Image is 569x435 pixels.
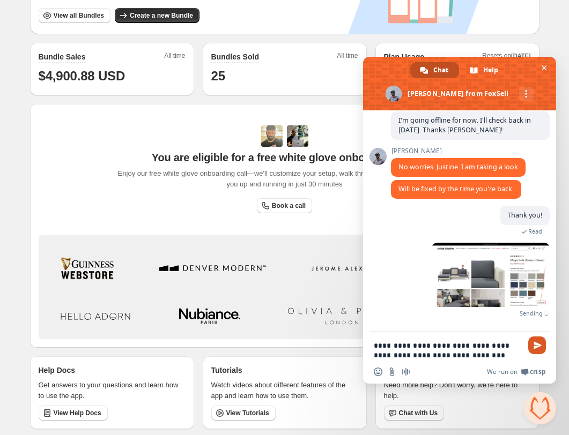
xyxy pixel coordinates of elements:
[388,367,396,376] span: Send a file
[487,367,545,376] a: We run onCrisp
[487,367,518,376] span: We run on
[211,406,276,421] a: View Tutorials
[39,380,186,401] p: Get answers to your questions and learn how to use the app.
[39,365,75,376] p: Help Docs
[528,336,546,354] span: Send
[460,62,509,78] div: Help
[384,380,531,401] p: Need more help? Don't worry, we're here to help.
[287,125,308,147] img: Prakhar
[511,52,530,59] span: [DATE]
[524,392,556,424] div: Close chat
[54,11,104,20] span: View all Bundles
[519,87,534,101] div: More channels
[54,409,101,417] span: View Help Docs
[482,51,531,63] span: Resets on
[337,51,358,63] span: All time
[257,198,312,213] a: Book a call
[226,409,269,417] span: View Tutorials
[410,62,459,78] div: Chat
[520,310,543,317] span: Sending
[130,11,193,20] span: Create a new Bundle
[433,62,448,78] span: Chat
[272,201,306,210] span: Book a call
[115,8,199,23] button: Create a new Bundle
[152,151,417,164] span: You are eligible for a free white glove onboarding call
[398,162,518,171] span: No worries. Justine. I am taking a look
[211,51,259,62] h2: Bundles Sold
[399,409,438,417] span: Chat with Us
[39,51,86,62] h2: Bundle Sales
[538,62,550,73] span: Close chat
[374,341,522,360] textarea: Compose your message...
[384,51,424,62] h2: Plan Usage
[398,116,531,134] span: I'm going offline for now. I'll check back in [DATE]. Thanks [PERSON_NAME]!
[211,365,242,376] p: Tutorials
[261,125,283,147] img: Adi
[39,406,108,421] a: View Help Docs
[374,367,382,376] span: Insert an emoji
[211,380,358,401] p: Watch videos about different features of the app and learn how to use them.
[112,168,457,190] span: Enjoy our free white glove onboarding call—we'll customize your setup, walk through key features,...
[483,62,498,78] span: Help
[164,51,185,63] span: All time
[530,367,545,376] span: Crisp
[507,211,542,220] span: Thank you!
[211,67,358,85] h1: 25
[384,406,445,421] button: Chat with Us
[528,228,542,235] span: Read
[398,184,514,193] span: Will be fixed by the time you're back.
[39,8,110,23] button: View all Bundles
[402,367,410,376] span: Audio message
[39,67,186,85] h1: $4,900.88 USD
[391,147,526,155] span: [PERSON_NAME]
